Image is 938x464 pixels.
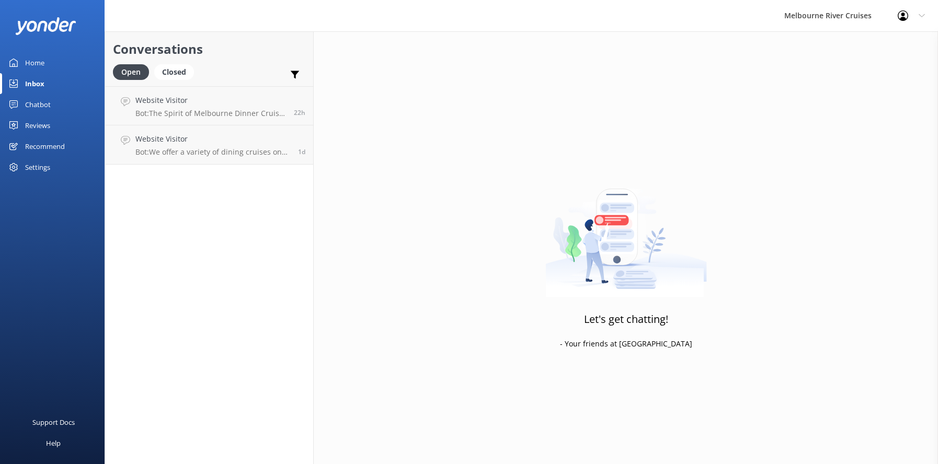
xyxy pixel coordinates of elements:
[113,64,149,80] div: Open
[16,17,76,34] img: yonder-white-logo.png
[545,167,707,297] img: artwork of a man stealing a conversation from at giant smartphone
[135,95,286,106] h4: Website Visitor
[135,109,286,118] p: Bot: The Spirit of Melbourne Dinner Cruise can accommodate up to 90 guests, and groups of 15 or m...
[113,39,305,59] h2: Conversations
[32,412,75,433] div: Support Docs
[560,338,692,350] p: - Your friends at [GEOGRAPHIC_DATA]
[25,73,44,94] div: Inbox
[113,66,154,77] a: Open
[105,125,313,165] a: Website VisitorBot:We offer a variety of dining cruises on the Yarra River, combining great food ...
[25,52,44,73] div: Home
[154,66,199,77] a: Closed
[135,147,290,157] p: Bot: We offer a variety of dining cruises on the Yarra River, combining great food with beautiful...
[25,115,50,136] div: Reviews
[294,108,305,117] span: 10:07am 19-Aug-2025 (UTC +10:00) Australia/Sydney
[25,136,65,157] div: Recommend
[584,311,668,328] h3: Let's get chatting!
[154,64,194,80] div: Closed
[105,86,313,125] a: Website VisitorBot:The Spirit of Melbourne Dinner Cruise can accommodate up to 90 guests, and gro...
[46,433,61,454] div: Help
[298,147,305,156] span: 05:04pm 18-Aug-2025 (UTC +10:00) Australia/Sydney
[25,94,51,115] div: Chatbot
[135,133,290,145] h4: Website Visitor
[25,157,50,178] div: Settings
